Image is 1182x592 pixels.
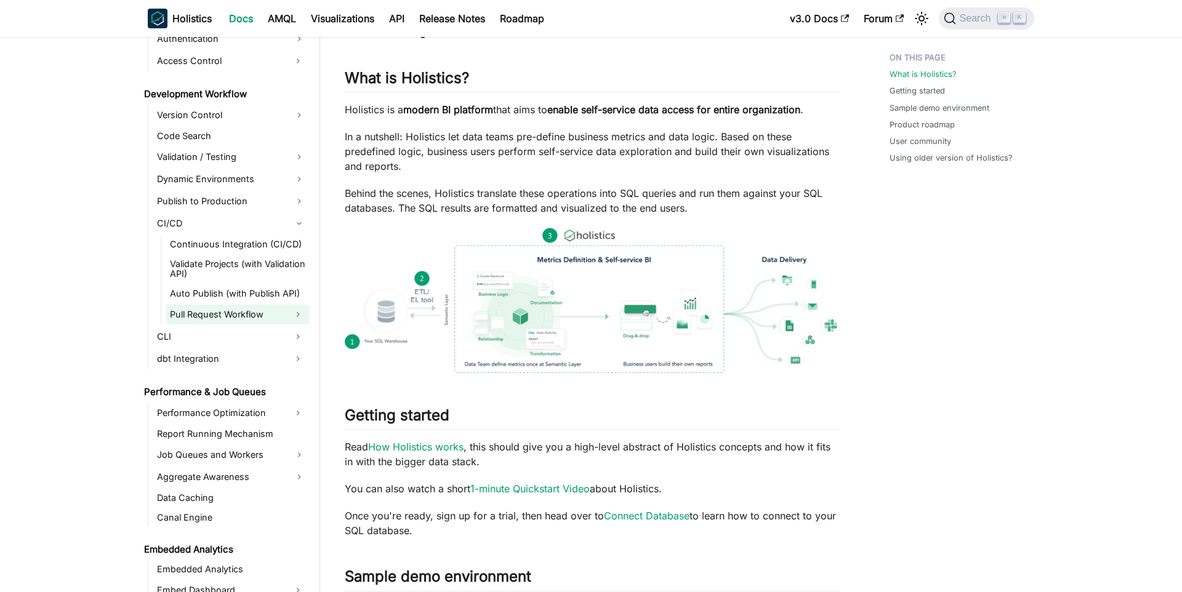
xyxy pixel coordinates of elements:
p: Holistics is a that aims to . [345,102,840,117]
kbd: ⌘ [998,12,1010,23]
button: Expand sidebar category 'Pull Request Workflow' [287,305,309,324]
img: How Holistics fits in your Data Stack [345,228,840,373]
b: Holistics [172,11,212,26]
a: Release Notes [412,9,492,28]
a: Data Caching [153,489,309,506]
a: User community [890,135,951,147]
a: HolisticsHolistics [148,9,212,28]
a: Getting started [890,85,945,97]
a: Product roadmap [890,119,955,130]
button: Expand sidebar category 'dbt Integration' [287,349,309,369]
a: Using older version of Holistics? [890,152,1013,164]
a: Pull Request Workflow [166,305,287,324]
strong: modern BI platform [403,103,493,116]
a: Aggregate Awareness [153,467,309,487]
a: Dynamic Environments [153,169,309,189]
strong: enable self-service data access for entire organization [547,103,800,116]
p: Once you're ready, sign up for a trial, then head over to to learn how to connect to your SQL dat... [345,508,840,538]
h2: What is Holistics? [345,69,840,92]
button: Switch between dark and light mode (currently light mode) [912,9,931,28]
a: Publish to Production [153,191,309,211]
a: Job Queues and Workers [153,445,309,465]
a: AMQL [260,9,304,28]
a: Report Running Mechanism [153,425,309,442]
a: Performance & Job Queues [140,383,309,401]
a: CI/CD [153,214,309,233]
a: Roadmap [492,9,552,28]
a: How Holistics works [368,441,464,453]
a: Validation / Testing [153,147,309,167]
a: What is Holistics? [890,68,957,80]
a: dbt Integration [153,349,287,369]
a: Authentication [153,29,309,49]
a: Performance Optimization [153,403,287,423]
button: Expand sidebar category 'Performance Optimization' [287,403,309,423]
a: Docs [222,9,260,28]
kbd: K [1013,12,1026,23]
a: CLI [153,327,287,346]
a: API [382,9,412,28]
nav: Docs sidebar [135,37,320,592]
a: 1-minute Quickstart Video [470,482,590,495]
p: Behind the scenes, Holistics translate these operations into SQL queries and run them against you... [345,186,840,215]
a: Development Workflow [140,86,309,103]
a: Access Control [153,51,287,71]
a: Validate Projects (with Validation API) [166,255,309,282]
a: Connect Database [604,510,689,522]
button: Expand sidebar category 'CLI' [287,327,309,346]
a: Forum [856,9,911,28]
img: Holistics [148,9,167,28]
p: Read , this should give you a high-level abstract of Holistics concepts and how it fits in with t... [345,439,840,469]
a: Sample demo environment [890,102,989,114]
button: Expand sidebar category 'Access Control' [287,51,309,71]
span: Search [956,13,999,24]
a: Canal Engine [153,509,309,526]
a: Auto Publish (with Publish API) [166,285,309,302]
p: In a nutshell: Holistics let data teams pre-define business metrics and data logic. Based on thes... [345,129,840,174]
a: Embedded Analytics [153,561,309,578]
h2: Sample demo environment [345,567,840,591]
a: v3.0 Docs [782,9,856,28]
button: Search (Command+K) [939,7,1034,30]
h2: Getting started [345,406,840,430]
a: Version Control [153,105,309,125]
a: Embedded Analytics [140,541,309,558]
a: Continuous Integration (CI/CD) [166,236,309,253]
a: Visualizations [304,9,382,28]
a: Code Search [153,127,309,145]
p: You can also watch a short about Holistics. [345,481,840,496]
